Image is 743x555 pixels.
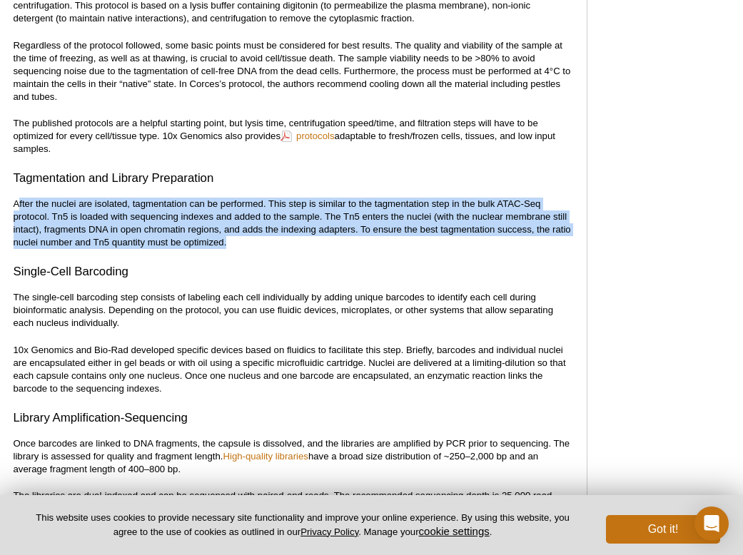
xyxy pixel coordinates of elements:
[280,129,335,143] a: protocols
[606,515,720,544] button: Got it!
[14,489,572,515] p: The libraries are dual-indexed and can be sequenced with paired-end reads. The recommended sequen...
[14,198,572,249] p: After the nuclei are isolated, tagmentation can be performed. This step is similar to the tagment...
[14,263,572,280] h3: Single-Cell Barcoding
[14,170,572,187] h3: Tagmentation and Library Preparation
[14,344,572,395] p: 10x Genomics and Bio-Rad developed specific devices based on fluidics to facilitate this step. Br...
[14,437,572,476] p: Once barcodes are linked to DNA fragments, the capsule is dissolved, and the libraries are amplif...
[694,506,729,541] div: Open Intercom Messenger
[14,409,572,427] h3: Library Amplification-Sequencing
[223,451,308,462] a: High-quality libraries
[23,511,582,539] p: This website uses cookies to provide necessary site functionality and improve your online experie...
[14,291,572,330] p: The single-cell barcoding step consists of labeling each cell individually by adding unique barco...
[419,525,490,537] button: cookie settings
[14,117,572,156] p: The published protocols are a helpful starting point, but lysis time, centrifugation speed/time, ...
[14,39,572,103] p: Regardless of the protocol followed, some basic points must be considered for best results. The q...
[300,526,358,537] a: Privacy Policy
